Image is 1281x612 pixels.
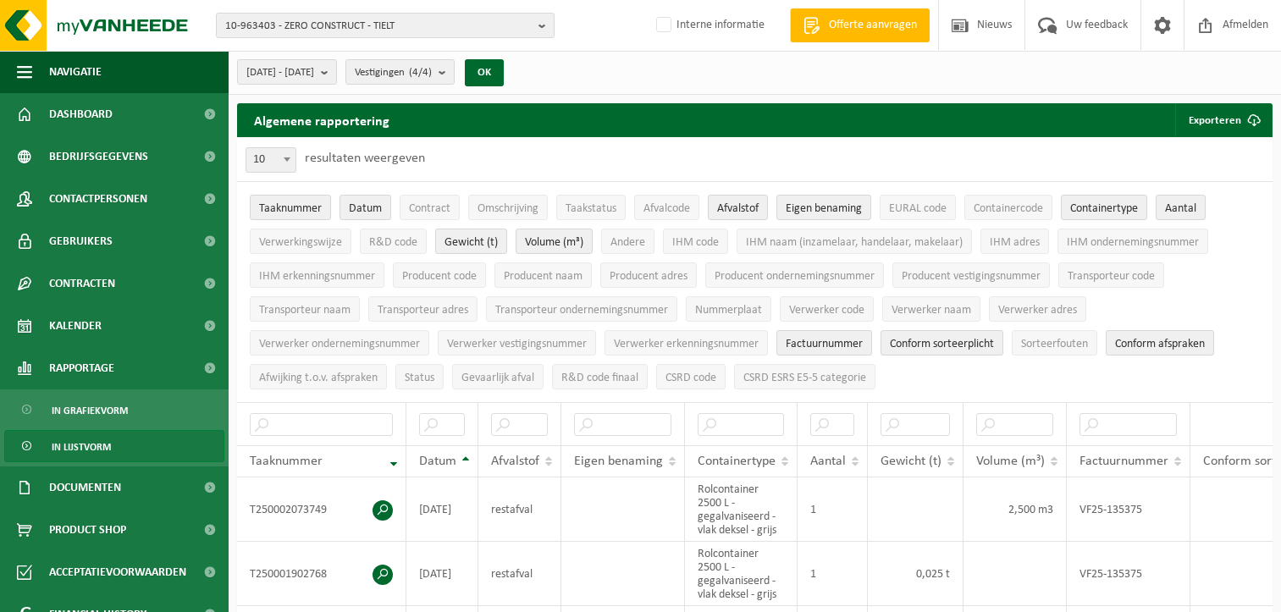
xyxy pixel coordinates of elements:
[250,229,351,254] button: VerwerkingswijzeVerwerkingswijze: Activate to sort
[246,148,295,172] span: 10
[653,13,765,38] label: Interne informatie
[259,202,322,215] span: Taaknummer
[516,229,593,254] button: Volume (m³)Volume (m³): Activate to sort
[786,338,863,350] span: Factuurnummer
[656,364,726,389] button: CSRD codeCSRD code: Activate to sort
[989,296,1086,322] button: Verwerker adresVerwerker adres: Activate to sort
[237,59,337,85] button: [DATE] - [DATE]
[634,195,699,220] button: AfvalcodeAfvalcode: Activate to sort
[708,195,768,220] button: AfvalstofAfvalstof: Activate to sort
[250,262,384,288] button: IHM erkenningsnummerIHM erkenningsnummer: Activate to sort
[743,372,866,384] span: CSRD ESRS E5-5 categorie
[776,330,872,356] button: FactuurnummerFactuurnummer: Activate to sort
[1067,477,1190,542] td: VF25-135375
[1156,195,1206,220] button: AantalAantal: Activate to sort
[686,296,771,322] button: NummerplaatNummerplaat: Activate to sort
[881,330,1003,356] button: Conform sorteerplicht : Activate to sort
[976,455,1045,468] span: Volume (m³)
[1012,330,1097,356] button: SorteerfoutenSorteerfouten: Activate to sort
[478,477,561,542] td: restafval
[259,304,351,317] span: Transporteur naam
[259,372,378,384] span: Afwijking t.o.v. afspraken
[610,236,645,249] span: Andere
[478,542,561,606] td: restafval
[643,202,690,215] span: Afvalcode
[250,455,323,468] span: Taaknummer
[717,202,759,215] span: Afvalstof
[605,330,768,356] button: Verwerker erkenningsnummerVerwerker erkenningsnummer: Activate to sort
[882,296,980,322] button: Verwerker naamVerwerker naam: Activate to sort
[355,60,432,85] span: Vestigingen
[715,270,875,283] span: Producent ondernemingsnummer
[435,229,507,254] button: Gewicht (t)Gewicht (t): Activate to sort
[574,455,663,468] span: Eigen benaming
[49,262,115,305] span: Contracten
[393,262,486,288] button: Producent codeProducent code: Activate to sort
[52,394,128,427] span: In grafiekvorm
[345,59,455,85] button: Vestigingen(4/4)
[419,455,456,468] span: Datum
[552,364,648,389] button: R&D code finaalR&amp;D code finaal: Activate to sort
[825,17,921,34] span: Offerte aanvragen
[438,330,596,356] button: Verwerker vestigingsnummerVerwerker vestigingsnummer: Activate to sort
[1021,338,1088,350] span: Sorteerfouten
[305,152,425,165] label: resultaten weergeven
[246,60,314,85] span: [DATE] - [DATE]
[444,236,498,249] span: Gewicht (t)
[737,229,972,254] button: IHM naam (inzamelaar, handelaar, makelaar)IHM naam (inzamelaar, handelaar, makelaar): Activate to...
[250,296,360,322] button: Transporteur naamTransporteur naam: Activate to sort
[746,236,963,249] span: IHM naam (inzamelaar, handelaar, makelaar)
[49,466,121,509] span: Documenten
[340,195,391,220] button: DatumDatum: Activate to sort
[1115,338,1205,350] span: Conform afspraken
[902,270,1041,283] span: Producent vestigingsnummer
[452,364,544,389] button: Gevaarlijk afval : Activate to sort
[685,477,798,542] td: Rolcontainer 2500 L - gegalvaniseerd - vlak deksel - grijs
[990,236,1040,249] span: IHM adres
[4,394,224,426] a: In grafiekvorm
[601,229,654,254] button: AndereAndere: Activate to sort
[1070,202,1138,215] span: Containertype
[400,195,460,220] button: ContractContract: Activate to sort
[49,93,113,135] span: Dashboard
[49,51,102,93] span: Navigatie
[525,236,583,249] span: Volume (m³)
[494,262,592,288] button: Producent naamProducent naam: Activate to sort
[250,195,331,220] button: TaaknummerTaaknummer: Activate to remove sorting
[409,67,432,78] count: (4/4)
[259,236,342,249] span: Verwerkingswijze
[786,202,862,215] span: Eigen benaming
[980,229,1049,254] button: IHM adresIHM adres: Activate to sort
[698,455,776,468] span: Containertype
[600,262,697,288] button: Producent adresProducent adres: Activate to sort
[889,202,947,215] span: EURAL code
[695,304,762,317] span: Nummerplaat
[225,14,532,39] span: 10-963403 - ZERO CONSTRUCT - TIELT
[447,338,587,350] span: Verwerker vestigingsnummer
[405,372,434,384] span: Status
[776,195,871,220] button: Eigen benamingEigen benaming: Activate to sort
[259,270,375,283] span: IHM erkenningsnummer
[349,202,382,215] span: Datum
[216,13,555,38] button: 10-963403 - ZERO CONSTRUCT - TIELT
[881,455,941,468] span: Gewicht (t)
[964,477,1067,542] td: 2,500 m3
[259,338,420,350] span: Verwerker ondernemingsnummer
[491,455,539,468] span: Afvalstof
[486,296,677,322] button: Transporteur ondernemingsnummerTransporteur ondernemingsnummer : Activate to sort
[810,455,846,468] span: Aantal
[1067,542,1190,606] td: VF25-135375
[798,542,868,606] td: 1
[461,372,534,384] span: Gevaarlijk afval
[237,542,406,606] td: T250001902768
[685,542,798,606] td: Rolcontainer 2500 L - gegalvaniseerd - vlak deksel - grijs
[1165,202,1196,215] span: Aantal
[566,202,616,215] span: Taakstatus
[468,195,548,220] button: OmschrijvingOmschrijving: Activate to sort
[1057,229,1208,254] button: IHM ondernemingsnummerIHM ondernemingsnummer: Activate to sort
[250,330,429,356] button: Verwerker ondernemingsnummerVerwerker ondernemingsnummer: Activate to sort
[734,364,875,389] button: CSRD ESRS E5-5 categorieCSRD ESRS E5-5 categorie: Activate to sort
[1079,455,1168,468] span: Factuurnummer
[790,8,930,42] a: Offerte aanvragen
[237,103,406,137] h2: Algemene rapportering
